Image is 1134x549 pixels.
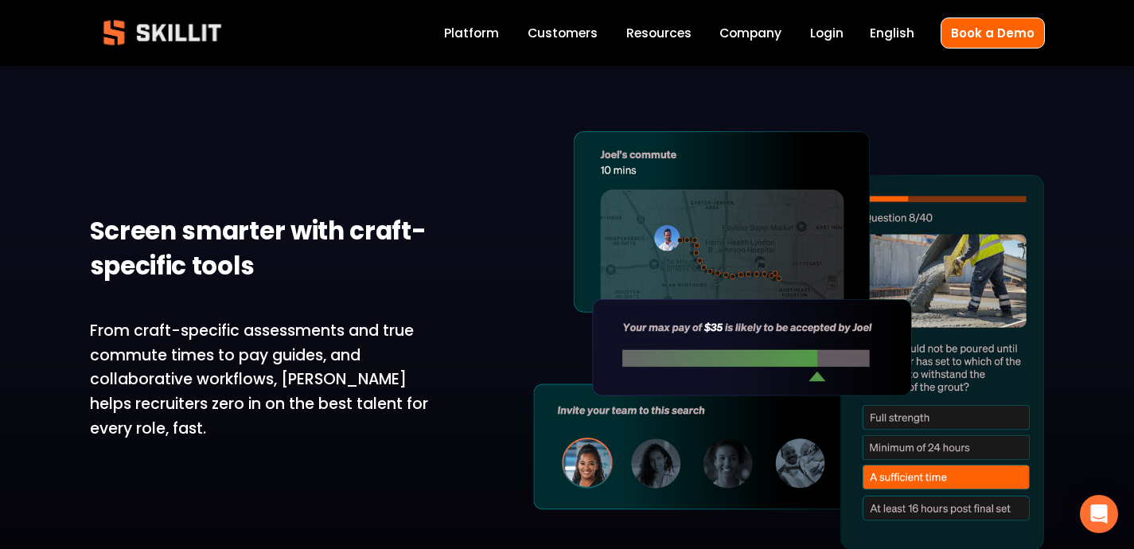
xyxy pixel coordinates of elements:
[870,24,914,42] span: English
[810,22,844,44] a: Login
[626,22,692,44] a: folder dropdown
[941,18,1045,49] a: Book a Demo
[528,22,598,44] a: Customers
[90,319,439,442] p: From craft-specific assessments and true commute times to pay guides, and collaborative workflows...
[90,212,427,290] strong: Screen smarter with craft-specific tools
[870,22,914,44] div: language picker
[719,22,781,44] a: Company
[90,9,235,56] img: Skillit
[626,24,692,42] span: Resources
[1080,495,1118,533] div: Open Intercom Messenger
[444,22,499,44] a: Platform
